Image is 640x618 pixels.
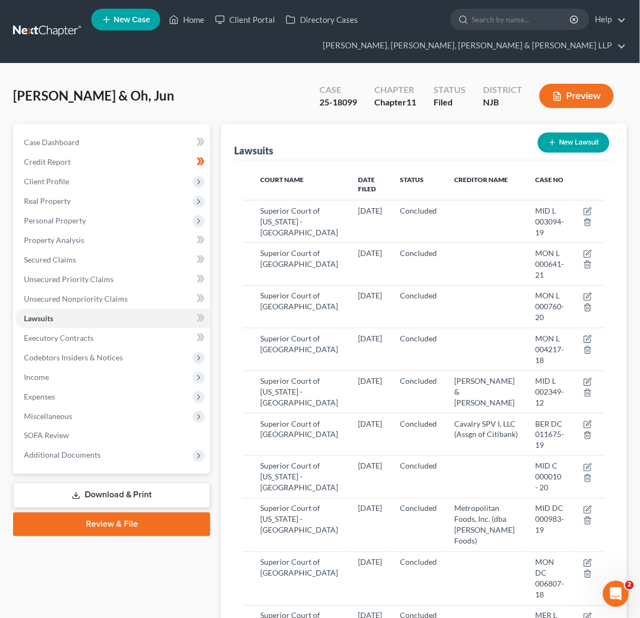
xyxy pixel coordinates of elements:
span: Codebtors Insiders & Notices [24,353,123,362]
span: Personal Property [24,216,86,225]
span: MON L 000641-21 [536,248,564,279]
span: Metropolitan Foods, Inc. (dba [PERSON_NAME] Foods) [454,504,514,546]
span: [DATE] [359,334,382,343]
span: Concluded [400,558,437,567]
span: BER DC 011675-19 [536,419,564,450]
span: Concluded [400,334,437,343]
span: Concluded [400,461,437,471]
div: Status [434,84,466,96]
button: New Lawsuit [538,133,610,153]
span: 2 [625,581,634,590]
span: Status [400,176,424,184]
span: Court Name [260,176,304,184]
span: Superior Court of [US_STATE] - [GEOGRAPHIC_DATA] [260,206,338,237]
div: Filed [434,96,466,109]
div: District [483,84,522,96]
div: Case [319,84,357,96]
span: Unsecured Nonpriority Claims [24,294,128,303]
span: [DATE] [359,558,382,567]
span: Concluded [400,504,437,513]
span: [DATE] [359,419,382,428]
span: New Case [114,16,150,24]
span: Real Property [24,196,71,205]
a: Property Analysis [15,230,210,250]
span: Case Dashboard [24,138,79,147]
span: MID DC 000983-19 [536,504,564,535]
span: MID C 000010 - 20 [536,461,562,492]
span: Unsecured Priority Claims [24,274,114,284]
a: Credit Report [15,152,210,172]
div: Chapter [374,84,416,96]
span: Additional Documents [24,451,101,460]
div: Chapter [374,96,416,109]
a: SOFA Review [15,426,210,446]
span: Superior Court of [GEOGRAPHIC_DATA] [260,248,338,269]
span: Superior Court of [US_STATE] - [GEOGRAPHIC_DATA] [260,504,338,535]
span: Executory Contracts [24,333,93,342]
span: [DATE] [359,291,382,300]
span: MON DC 006807-18 [536,558,564,600]
span: [PERSON_NAME] & [PERSON_NAME] [454,376,514,407]
a: Download & Print [13,483,210,508]
a: Lawsuits [15,309,210,328]
span: [PERSON_NAME] & Oh, Jun [13,88,174,103]
span: Superior Court of [US_STATE] - [GEOGRAPHIC_DATA] [260,376,338,407]
a: Help [590,10,626,29]
a: [PERSON_NAME], [PERSON_NAME], [PERSON_NAME] & [PERSON_NAME] LLP [317,36,626,55]
a: Home [164,10,210,29]
span: Concluded [400,419,437,428]
span: 11 [406,97,416,107]
span: Expenses [24,392,55,401]
a: Secured Claims [15,250,210,270]
a: Review & File [13,513,210,536]
span: Concluded [400,206,437,215]
span: Concluded [400,291,437,300]
span: MID L 002349-12 [536,376,564,407]
span: MID L 003094-19 [536,206,564,237]
span: Creditor Name [454,176,508,184]
a: Executory Contracts [15,328,210,348]
span: Income [24,372,49,382]
button: Preview [539,84,614,108]
span: Superior Court of [GEOGRAPHIC_DATA] [260,558,338,578]
span: MON L 004217-18 [536,334,564,365]
span: [DATE] [359,248,382,258]
div: Lawsuits [234,144,273,157]
span: Concluded [400,376,437,385]
span: [DATE] [359,504,382,513]
a: Client Portal [210,10,280,29]
span: Superior Court of [GEOGRAPHIC_DATA] [260,334,338,354]
span: [DATE] [359,376,382,385]
span: Miscellaneous [24,411,72,421]
span: Lawsuits [24,314,53,323]
iframe: Intercom live chat [603,581,629,607]
div: 25-18099 [319,96,357,109]
span: MON L 000760-20 [536,291,564,322]
a: Case Dashboard [15,133,210,152]
span: [DATE] [359,461,382,471]
span: SOFA Review [24,431,69,440]
input: Search by name... [472,9,572,29]
span: Date Filed [359,176,377,193]
span: Property Analysis [24,235,84,245]
a: Directory Cases [280,10,363,29]
span: Cavalry SPV I, LLC (Assgn of Citibank) [454,419,518,439]
span: Superior Court of [GEOGRAPHIC_DATA] [260,291,338,311]
a: Unsecured Nonpriority Claims [15,289,210,309]
span: Client Profile [24,177,69,186]
span: Concluded [400,248,437,258]
div: NJB [483,96,522,109]
span: Case No [536,176,564,184]
a: Unsecured Priority Claims [15,270,210,289]
span: Superior Court of [US_STATE] - [GEOGRAPHIC_DATA] [260,461,338,492]
span: Secured Claims [24,255,76,264]
span: Credit Report [24,157,71,166]
span: [DATE] [359,206,382,215]
span: Superior Court of [GEOGRAPHIC_DATA] [260,419,338,439]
